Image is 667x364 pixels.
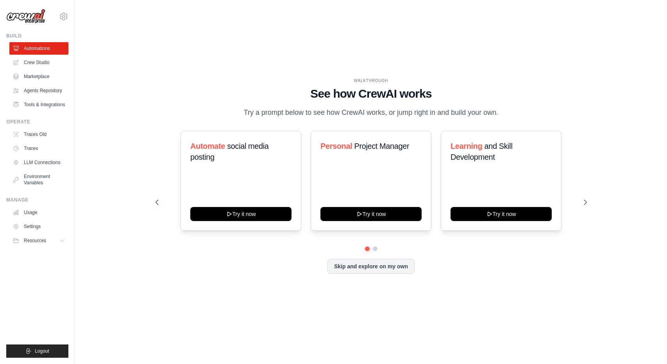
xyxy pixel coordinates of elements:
div: WALKTHROUGH [156,78,587,84]
a: Traces [9,142,68,155]
span: Resources [24,237,46,244]
p: Try a prompt below to see how CrewAI works, or jump right in and build your own. [240,107,502,118]
button: Logout [6,344,68,358]
button: Skip and explore on my own [327,259,415,274]
span: Personal [320,142,352,150]
a: Automations [9,42,68,55]
a: Usage [9,206,68,219]
span: social media posting [190,142,269,161]
span: Automate [190,142,225,150]
div: Operate [6,119,68,125]
a: Settings [9,220,68,233]
div: Build [6,33,68,39]
img: Logo [6,9,45,24]
button: Try it now [190,207,291,221]
span: Learning [451,142,482,150]
a: Marketplace [9,70,68,83]
a: Environment Variables [9,170,68,189]
a: LLM Connections [9,156,68,169]
a: Crew Studio [9,56,68,69]
a: Tools & Integrations [9,98,68,111]
span: Logout [35,348,49,354]
button: Try it now [451,207,552,221]
a: Traces Old [9,128,68,141]
button: Try it now [320,207,422,221]
button: Resources [9,234,68,247]
a: Agents Repository [9,84,68,97]
h1: See how CrewAI works [156,87,587,101]
div: Manage [6,197,68,203]
span: Project Manager [354,142,409,150]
